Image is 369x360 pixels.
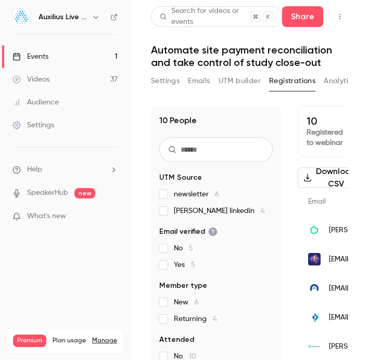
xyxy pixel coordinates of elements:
span: What's new [27,211,66,222]
div: Events [12,51,48,62]
span: 10 [189,353,196,360]
h1: 10 People [159,114,197,127]
a: SpeakerHub [27,188,68,198]
button: Settings [151,73,180,89]
span: Help [27,164,42,175]
p: Registered to webinar [307,127,343,148]
span: New [174,297,199,308]
div: Settings [12,120,54,130]
img: replimune.com [308,340,321,353]
button: Share [282,6,323,27]
span: newsletter [174,189,219,199]
span: Returning [174,314,217,324]
p: 10 [307,115,343,127]
button: Registrations [269,73,315,89]
span: UTM Source [159,172,202,183]
span: [PERSON_NAME] linkedin [174,206,265,216]
h1: Automate site payment reconciliation and take control of study close-out [151,44,348,69]
span: 6 [215,191,219,198]
span: Attended [159,335,194,345]
span: Premium [13,335,46,347]
button: Download CSV [298,167,364,188]
span: 4 [213,315,217,323]
span: 4 [261,207,265,215]
button: Emails [188,73,210,89]
img: alector.com [308,253,321,265]
img: encoded.com [308,311,321,324]
span: 6 [195,299,199,306]
li: help-dropdown-opener [12,164,118,175]
span: 5 [191,261,195,269]
img: Auxilius Live Sessions [13,9,30,25]
a: Manage [92,337,117,345]
span: new [74,188,95,198]
div: Search for videos or events [160,6,250,28]
span: No [174,243,193,254]
img: perspectivetherapeutics.com [308,282,321,295]
div: Videos [12,74,49,85]
span: Yes [174,260,195,270]
span: Email verified [159,226,218,237]
img: abcellera.com [308,224,321,236]
span: 5 [189,245,193,252]
span: Member type [159,281,207,291]
iframe: Noticeable Trigger [105,212,118,221]
span: Plan usage [53,337,86,345]
button: UTM builder [219,73,261,89]
h6: Auxilius Live Sessions [39,12,87,22]
button: Analytics [324,73,356,89]
span: Email [308,198,326,205]
div: Audience [12,97,59,108]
